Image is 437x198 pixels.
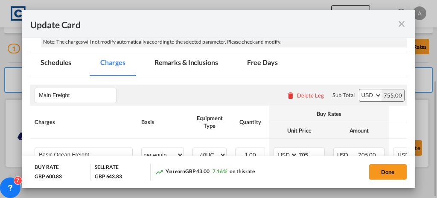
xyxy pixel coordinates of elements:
[213,168,227,174] span: 7.16 %
[396,19,407,29] md-icon: icon-close fg-AAA8AD m-0 pointer
[144,52,228,76] md-tab-item: Remarks & Inclusions
[237,52,288,76] md-tab-item: Free Days
[286,91,295,100] md-icon: icon-delete
[35,118,133,126] div: Charges
[369,164,407,180] button: Done
[35,164,58,173] div: BUY RATE
[95,173,122,180] div: GBP 643.83
[30,52,297,76] md-pagination-wrapper: Use the left and right arrow keys to navigate between tabs
[329,122,389,139] th: Amount
[35,173,62,180] div: GBP 600.83
[235,118,265,126] div: Quantity
[358,151,376,158] span: 705.00
[90,52,135,76] md-tab-item: Charges
[141,118,184,126] div: Basis
[30,18,396,29] div: Update Card
[382,89,404,101] div: 755.00
[269,122,329,139] th: Unit Price
[274,110,385,118] div: Buy Rates
[155,168,255,176] div: You earn on this rate
[95,164,119,173] div: SELL RATE
[142,148,184,162] select: per equipment
[286,92,324,99] button: Delete Leg
[41,36,407,48] div: Note: The charges will not modify automatically according to the selected parameter. Please check...
[39,89,116,102] input: Leg Name
[245,151,256,158] span: 1.00
[155,168,163,176] md-icon: icon-trending-up
[30,52,82,76] md-tab-item: Schedules
[39,148,132,161] input: Charge Name
[185,168,210,174] span: GBP 43.00
[298,148,324,161] input: 705
[35,148,132,161] md-input-container: Basic Ocean Freight
[297,92,324,99] div: Delete Leg
[332,91,355,99] div: Sub Total
[22,10,415,188] md-dialog: Update Card Pickup ...
[192,114,227,130] div: Equipment Type
[337,151,357,158] span: USD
